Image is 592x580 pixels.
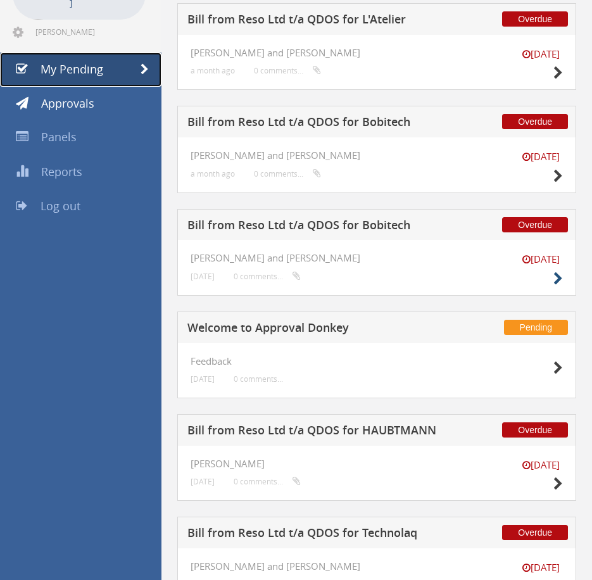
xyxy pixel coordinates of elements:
[35,27,143,37] span: [PERSON_NAME][EMAIL_ADDRESS][DOMAIN_NAME]
[234,272,301,281] small: 0 comments...
[191,272,215,281] small: [DATE]
[191,356,563,367] h4: Feedback
[191,477,215,486] small: [DATE]
[191,458,563,469] h4: [PERSON_NAME]
[519,561,563,574] small: [DATE]
[187,424,436,437] h5: Bill from Reso Ltd t/a QDOS for HAUBTMANN
[502,114,568,129] span: Overdue
[187,116,410,129] h5: Bill from Reso Ltd t/a QDOS for Bobitech
[187,527,417,539] h5: Bill from Reso Ltd t/a QDOS for Technolaq
[187,219,410,232] h5: Bill from Reso Ltd t/a QDOS for Bobitech
[191,169,235,179] small: a month ago
[41,61,103,77] span: My Pending
[504,320,568,335] span: Pending
[502,422,568,438] span: Overdue
[41,96,94,111] span: Approvals
[519,150,563,163] small: [DATE]
[41,164,82,179] span: Reports
[502,217,568,232] span: Overdue
[191,374,215,384] small: [DATE]
[41,198,80,213] span: Log out
[519,458,563,472] small: [DATE]
[254,66,321,75] small: 0 comments...
[191,47,563,58] h4: [PERSON_NAME] and [PERSON_NAME]
[502,525,568,540] span: Overdue
[519,47,563,61] small: [DATE]
[234,477,301,486] small: 0 comments...
[254,169,321,179] small: 0 comments...
[41,129,77,144] span: Panels
[234,374,283,384] small: 0 comments...
[519,253,563,266] small: [DATE]
[187,13,406,26] h5: Bill from Reso Ltd t/a QDOS for L'Atelier
[502,11,568,27] span: Overdue
[191,66,235,75] small: a month ago
[191,561,563,572] h4: [PERSON_NAME] and [PERSON_NAME]
[191,150,563,161] h4: [PERSON_NAME] and [PERSON_NAME]
[187,322,349,334] h5: Welcome to Approval Donkey
[191,253,563,263] h4: [PERSON_NAME] and [PERSON_NAME]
